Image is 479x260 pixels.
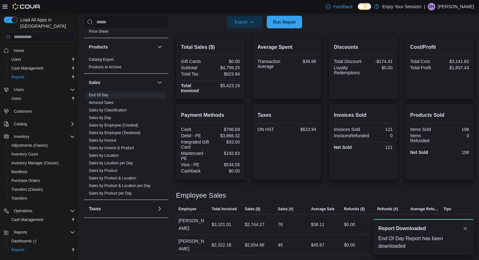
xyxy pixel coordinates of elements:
div: Items Sold [410,127,438,132]
span: Transfers (Classic) [11,187,43,192]
button: Sales [89,79,155,86]
a: Catalog Export [89,57,114,62]
button: Transfers (Classic) [6,185,77,194]
p: [PERSON_NAME] [438,3,474,10]
div: $3,101.01 [212,221,231,228]
span: Dashboards [11,239,37,244]
div: $36.11 [311,221,324,228]
a: Users [9,95,24,102]
div: [PERSON_NAME] [176,214,209,235]
span: Report Downloaded [378,225,426,232]
span: Users [9,95,75,102]
div: $534.55 [212,162,240,167]
span: Refunds (#) [377,206,398,212]
button: Home [1,46,77,55]
span: Transfers [11,196,27,201]
div: $623.94 [288,127,316,132]
span: Sales by Employee (Created) [89,123,138,128]
a: Transfers [9,195,30,202]
button: Sales [156,79,163,86]
div: $623.94 [212,71,240,76]
span: Feedback [333,3,352,10]
span: Manifests [11,169,27,174]
div: 45 [278,241,283,249]
div: Total Tax [181,71,209,76]
div: $0.00 [212,59,240,64]
a: Dashboards [9,237,39,245]
span: Cash Management [9,65,75,72]
div: $0.00 [344,221,355,228]
span: Load All Apps in [GEOGRAPHIC_DATA] [18,17,75,29]
h3: Employee Sales [176,192,226,199]
button: Products [156,43,163,51]
a: Feedback [323,0,355,13]
div: Mastercard - PE [181,151,209,161]
div: $192.63 [212,151,240,156]
span: Customers [11,107,75,115]
button: Taxes [156,205,163,212]
span: Transfers [9,195,75,202]
span: Operations [11,207,75,215]
a: Cash Management [9,216,46,223]
span: Inventory [11,133,75,140]
button: Purchase Orders [6,176,77,185]
button: Users [11,86,26,93]
button: Dismiss toast [461,225,469,232]
span: Users [9,56,75,63]
button: Transfers [6,194,77,203]
a: Users [9,56,24,63]
span: Total Invoiced [212,206,237,212]
span: Average Refund [410,206,438,212]
span: Sales by Product & Location per Day [89,183,151,188]
a: Sales by Employee (Tendered) [89,131,140,135]
button: Adjustments (Classic) [6,141,77,150]
a: Inventory Count [9,150,41,158]
div: 0 [441,133,469,138]
div: $0.00 [212,168,240,173]
span: Purchase Orders [11,178,40,183]
button: Operations [11,207,35,215]
span: Adjustments (Classic) [9,142,75,149]
div: Gift Cards [181,59,209,64]
div: Total Cost [410,59,438,64]
span: Adjustments (Classic) [11,143,48,148]
div: [PERSON_NAME] [176,235,209,255]
a: Adjustments (Classic) [9,142,50,149]
div: $4,799.25 [212,65,240,70]
span: Users [11,86,75,93]
button: Products [89,44,155,50]
div: $3,866.32 [212,133,240,138]
div: Loyalty Redemptions [334,65,362,75]
a: Itemized Sales [89,100,114,105]
button: Inventory [11,133,32,140]
button: Export [227,16,262,28]
button: Operations [1,206,77,215]
strong: Total Invoiced [181,83,199,93]
div: $2,744.27 [245,221,264,228]
span: Sales by Location [89,153,119,158]
div: Cash [181,127,209,132]
button: Catalog [11,120,29,128]
div: Debit - PE [181,133,209,138]
span: Inventory [14,134,29,139]
span: Reports [14,230,27,235]
a: Products to Archive [89,65,121,69]
div: 198 [441,127,469,132]
span: Users [11,96,21,101]
div: Items Refunded [410,133,438,143]
span: Reports [11,75,25,80]
a: Sales by Product [89,168,117,173]
span: Users [14,87,24,92]
button: Cash Management [6,64,77,73]
div: Total Profit [410,65,438,70]
div: -$174.41 [364,59,392,64]
div: 121 [364,127,392,132]
div: 76 [278,221,283,228]
a: Reports [9,73,27,81]
span: Transfers (Classic) [9,186,75,193]
h2: Average Spent [257,43,316,51]
span: Reports [9,73,75,81]
span: Sales by Employee (Tendered) [89,130,140,135]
